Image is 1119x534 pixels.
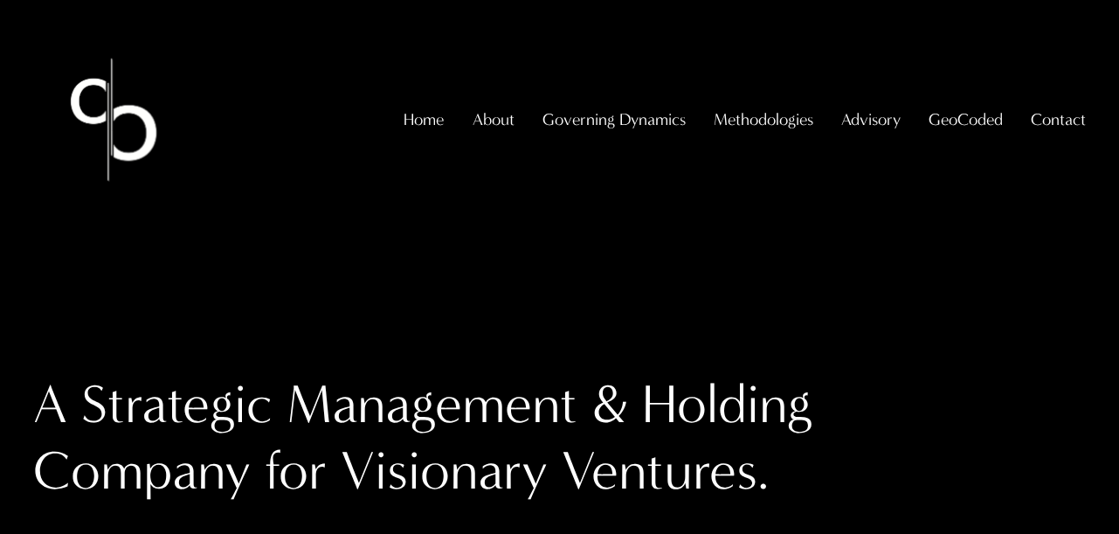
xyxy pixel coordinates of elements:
[473,103,515,136] a: folder dropdown
[33,371,822,505] h1: A Strategic Management & Holding Company for Visionary Ventures.
[929,103,1003,136] a: folder dropdown
[473,105,515,135] span: About
[542,105,686,135] span: Governing Dynamics
[1031,103,1086,136] a: folder dropdown
[929,105,1003,135] span: GeoCoded
[841,105,901,135] span: Advisory
[714,105,813,135] span: Methodologies
[33,39,194,200] img: Christopher Sanchez &amp; Co.
[404,103,444,136] a: Home
[714,103,813,136] a: folder dropdown
[542,103,686,136] a: folder dropdown
[841,103,901,136] a: folder dropdown
[1031,105,1086,135] span: Contact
